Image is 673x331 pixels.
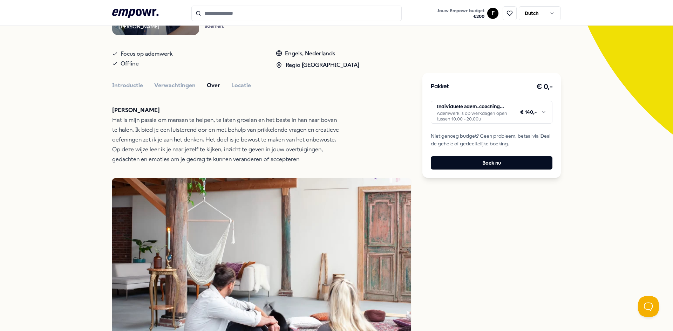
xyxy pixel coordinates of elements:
[119,23,159,30] div: [PERSON_NAME]
[112,105,340,164] p: Het is mijn passie om mensen te helpen, te laten groeien en het beste in hen naar boven te halen....
[536,81,553,92] h3: € 0,-
[437,8,484,14] span: Jouw Empowr budget
[487,8,498,19] button: F
[437,14,484,19] span: € 200
[434,6,487,21] a: Jouw Empowr budget€200
[207,81,220,90] button: Over
[431,82,449,91] h3: Pakket
[231,81,251,90] button: Locatie
[276,49,359,58] div: Engels, Nederlands
[112,81,143,90] button: Introductie
[436,7,486,21] button: Jouw Empowr budget€200
[431,156,552,170] button: Boek nu
[121,59,139,69] span: Offline
[431,132,552,148] span: Niet genoeg budget? Geen probleem, betaal via iDeal de gehele of gedeeltelijke boeking.
[112,107,160,113] strong: [PERSON_NAME]
[191,6,402,21] input: Search for products, categories or subcategories
[154,81,196,90] button: Verwachtingen
[121,49,173,59] span: Focus op ademwerk
[276,61,359,70] div: Regio [GEOGRAPHIC_DATA]
[638,296,659,317] iframe: Help Scout Beacon - Open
